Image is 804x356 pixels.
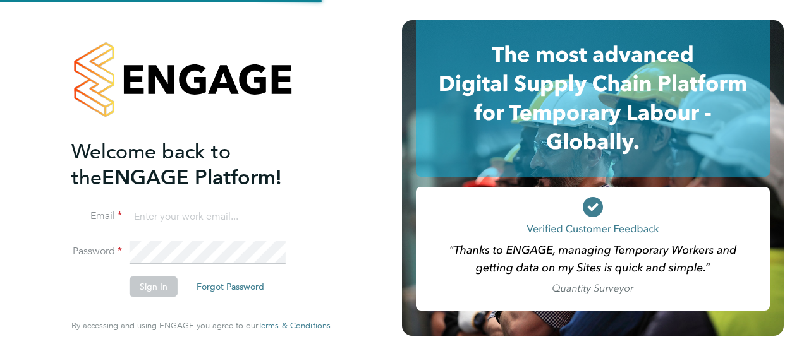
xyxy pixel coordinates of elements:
button: Sign In [130,276,178,297]
label: Password [71,245,122,258]
span: Terms & Conditions [258,320,331,331]
label: Email [71,210,122,223]
span: Welcome back to the [71,139,231,190]
input: Enter your work email... [130,206,286,228]
span: By accessing and using ENGAGE you agree to our [71,320,331,331]
a: Terms & Conditions [258,321,331,331]
h2: ENGAGE Platform! [71,139,318,191]
button: Forgot Password [186,276,274,297]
